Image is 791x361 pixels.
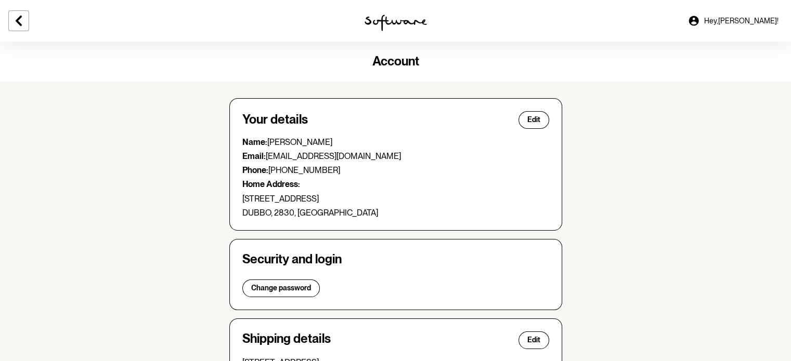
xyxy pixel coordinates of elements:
[242,252,549,267] h4: Security and login
[527,115,540,124] span: Edit
[242,194,549,204] p: [STREET_ADDRESS]
[242,112,308,127] h4: Your details
[681,8,785,33] a: Hey,[PERSON_NAME]!
[518,331,549,349] button: Edit
[518,111,549,129] button: Edit
[242,165,268,175] strong: Phone:
[242,331,331,349] h4: Shipping details
[242,279,320,297] button: Change password
[372,54,419,69] span: Account
[365,15,427,31] img: software logo
[242,151,266,161] strong: Email:
[242,137,549,147] p: [PERSON_NAME]
[242,179,300,189] strong: Home Address:
[527,336,540,344] span: Edit
[242,208,549,218] p: DUBBO, 2830, [GEOGRAPHIC_DATA]
[704,17,779,25] span: Hey, [PERSON_NAME] !
[242,137,267,147] strong: Name:
[242,165,549,175] p: [PHONE_NUMBER]
[242,151,549,161] p: [EMAIL_ADDRESS][DOMAIN_NAME]
[251,284,311,292] span: Change password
